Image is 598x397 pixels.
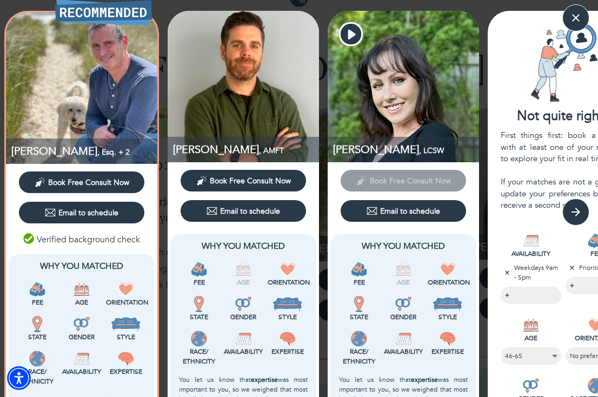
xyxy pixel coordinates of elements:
[106,297,146,307] p: Orientation
[273,296,302,312] img: Style
[395,330,411,347] img: Availability
[440,261,456,277] img: Orientation
[268,347,308,356] p: Expertise
[223,277,263,287] p: Age
[383,312,423,322] p: Gender
[428,347,468,356] p: Expertise
[191,330,207,347] img: Race/<br />Ethnicity
[440,330,456,347] img: Expertise
[179,296,219,322] div: This provider is licensed to work in your state.
[223,312,263,322] p: Gender
[74,281,90,297] img: Age
[395,296,411,312] img: Gender
[280,330,296,347] img: Expertise
[48,177,129,188] span: Book Free Consult Now
[173,142,319,157] p: AMFT
[523,378,539,394] img: GENDER
[428,312,468,322] p: Style
[62,332,102,342] p: Gender
[523,233,539,249] img: AVAILABILITY
[351,261,367,277] img: Fee
[341,200,466,222] button: Email to schedule
[181,200,306,222] button: Email to schedule
[501,263,561,282] p: Weekdays 9am - 5pm
[367,206,440,216] div: Email to schedule
[74,316,90,332] img: Gender
[351,296,367,312] img: State
[62,367,102,376] p: Availability
[97,147,130,157] span: , Esq. + 2
[111,316,141,332] img: Style
[17,260,146,273] p: Why You Matched
[17,332,57,342] p: State
[419,145,444,156] span: , LCSW
[333,142,479,157] p: LCSW
[118,281,134,297] img: Orientation
[179,240,308,253] p: Why You Matched
[29,281,45,297] img: Fee
[45,207,118,218] div: Email to schedule
[235,296,251,312] img: Gender
[259,145,284,156] span: , AMFT
[341,175,466,185] span: This provider has not yet shared their calendar link. Please email the provider to schedule
[268,277,308,287] p: Orientation
[383,277,423,287] p: Age
[428,277,468,287] p: Orientation
[351,330,367,347] img: Race/<br />Ethnicity
[395,261,411,277] img: Age
[339,277,379,287] p: Fee
[280,261,296,277] img: Orientation
[339,347,379,366] p: Race/ Ethnicity
[11,144,157,158] p: Esq., Coaching, Certified Professional Coach
[179,347,219,366] p: Race/ Ethnicity
[339,240,468,253] p: Why You Matched
[118,350,134,367] img: Expertise
[207,206,280,216] div: Email to schedule
[179,312,219,322] p: State
[19,171,144,193] button: Book Free Consult Now
[501,249,561,259] p: AVAILABILITY
[7,366,31,390] div: Accessibility Menu
[29,316,45,332] img: State
[106,332,146,342] p: Style
[179,277,219,287] p: Fee
[17,316,57,342] div: This provider is licensed to work in your state.
[23,233,140,246] p: Verified background check
[29,350,45,367] img: Race/<br />Ethnicity
[181,170,306,191] button: Book Free Consult Now
[433,296,462,312] img: Style
[191,261,207,277] img: Fee
[235,261,251,277] img: Age
[210,176,291,186] span: Book Free Consult Now
[191,296,207,312] img: State
[62,297,102,307] p: Age
[523,317,539,333] img: AGE
[74,350,90,367] img: Availability
[339,296,379,322] div: This provider is licensed to work in your state.
[6,12,157,164] img: Bruce Katz profile
[411,375,438,384] b: expertise
[223,347,263,356] p: Availability
[339,312,379,322] p: State
[268,312,308,322] p: Style
[106,367,146,376] p: Expertise
[251,375,278,384] b: expertise
[328,11,479,162] img: Elisa Hasrouni profile
[235,330,251,347] img: Availability
[17,367,57,386] p: Race/ Ethnicity
[383,347,423,356] p: Availability
[168,11,319,162] img: Ryan Muldoon profile
[501,333,561,343] p: AGE
[17,297,57,307] p: Fee
[19,202,144,223] button: Email to schedule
